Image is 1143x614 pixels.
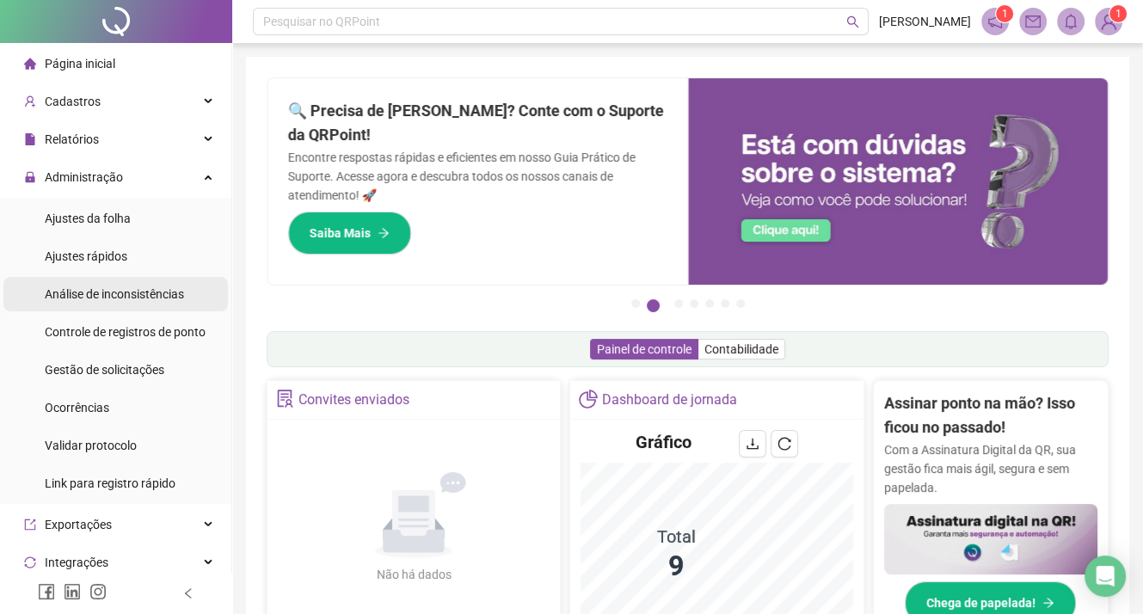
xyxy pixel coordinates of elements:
[45,401,109,414] span: Ocorrências
[926,593,1035,612] span: Chega de papelada!
[1002,8,1008,20] span: 1
[579,390,597,408] span: pie-chart
[276,390,294,408] span: solution
[746,437,759,451] span: download
[704,342,778,356] span: Contabilidade
[636,430,691,454] h4: Gráfico
[884,391,1097,440] h2: Assinar ponto na mão? Isso ficou no passado!
[690,299,698,308] button: 4
[298,385,409,414] div: Convites enviados
[884,440,1097,497] p: Com a Assinatura Digital da QR, sua gestão fica mais ágil, segura e sem papelada.
[45,249,127,263] span: Ajustes rápidos
[777,437,791,451] span: reload
[597,342,691,356] span: Painel de controle
[64,583,81,600] span: linkedin
[705,299,714,308] button: 5
[24,556,36,568] span: sync
[45,518,112,531] span: Exportações
[688,78,1109,285] img: banner%2F0cf4e1f0-cb71-40ef-aa93-44bd3d4ee559.png
[674,299,683,308] button: 3
[602,385,737,414] div: Dashboard de jornada
[310,224,371,243] span: Saiba Mais
[996,5,1013,22] sup: 1
[288,148,667,205] p: Encontre respostas rápidas e eficientes em nosso Guia Prático de Suporte. Acesse agora e descubra...
[24,171,36,183] span: lock
[1115,8,1121,20] span: 1
[24,519,36,531] span: export
[45,95,101,108] span: Cadastros
[1109,5,1127,22] sup: Atualize o seu contato no menu Meus Dados
[631,299,640,308] button: 1
[45,325,206,339] span: Controle de registros de ponto
[288,99,667,148] h2: 🔍 Precisa de [PERSON_NAME]? Conte com o Suporte da QRPoint!
[288,212,411,255] button: Saiba Mais
[45,476,175,490] span: Link para registro rápido
[45,439,137,452] span: Validar protocolo
[987,14,1003,29] span: notification
[89,583,107,600] span: instagram
[182,587,194,599] span: left
[1042,597,1054,609] span: arrow-right
[38,583,55,600] span: facebook
[335,565,493,584] div: Não há dados
[45,170,123,184] span: Administração
[378,227,390,239] span: arrow-right
[879,12,971,31] span: [PERSON_NAME]
[1096,9,1121,34] img: 87595
[846,15,859,28] span: search
[45,287,184,301] span: Análise de inconsistências
[884,504,1097,575] img: banner%2F02c71560-61a6-44d4-94b9-c8ab97240462.png
[647,299,660,312] button: 2
[1085,556,1126,597] div: Open Intercom Messenger
[45,363,164,377] span: Gestão de solicitações
[24,95,36,107] span: user-add
[1025,14,1041,29] span: mail
[45,556,108,569] span: Integrações
[721,299,729,308] button: 6
[24,133,36,145] span: file
[1063,14,1078,29] span: bell
[736,299,745,308] button: 7
[45,57,115,71] span: Página inicial
[45,132,99,146] span: Relatórios
[45,212,131,225] span: Ajustes da folha
[24,58,36,70] span: home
